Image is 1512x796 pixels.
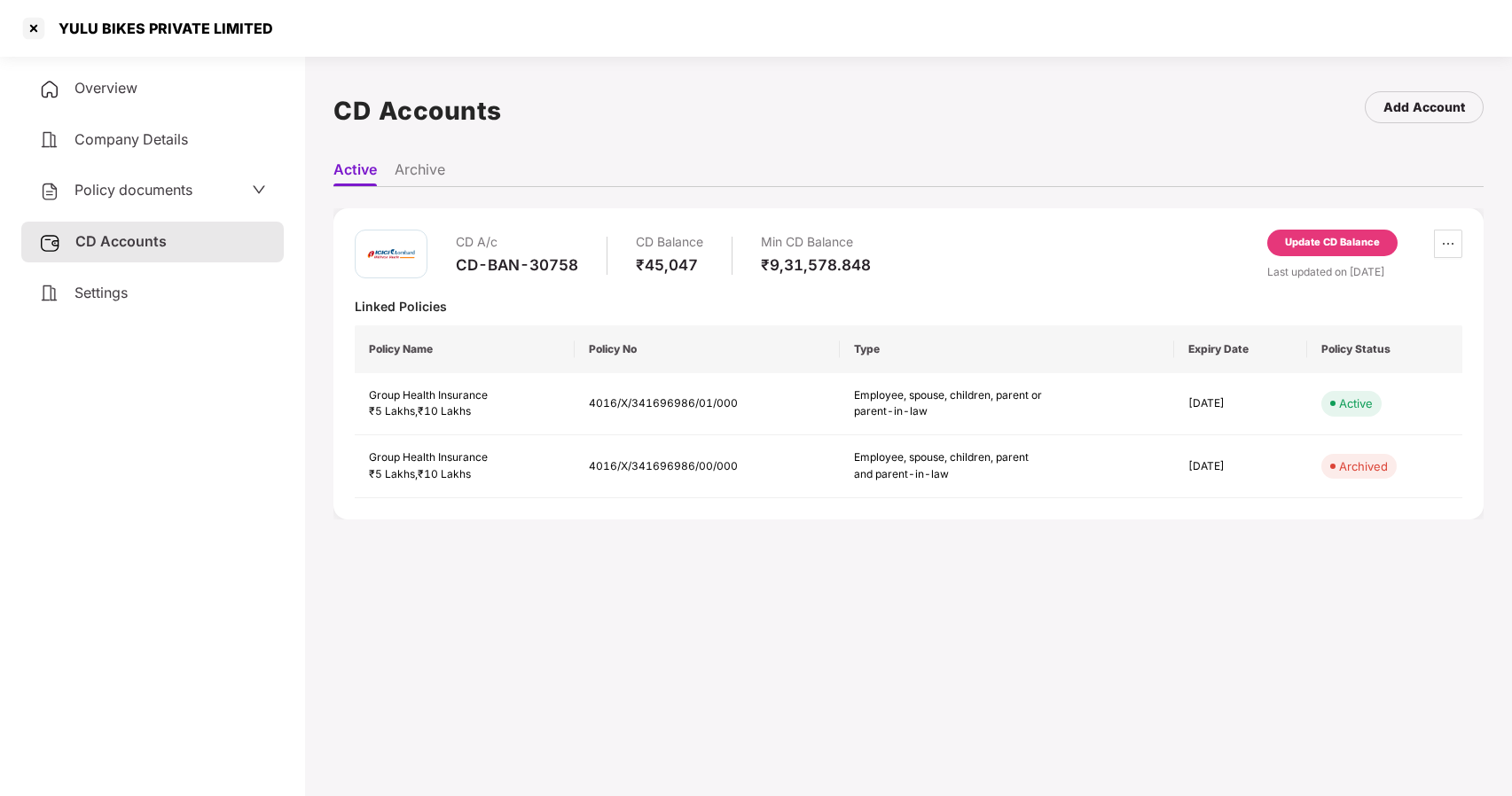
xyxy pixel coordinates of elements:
[575,373,840,436] td: 4016/X/341696986/01/000
[39,129,60,151] img: svg+xml;base64,PHN2ZyB4bWxucz0iaHR0cDovL3d3dy53My5vcmcvMjAwMC9zdmciIHdpZHRoPSIyNCIgaGVpZ2h0PSIyNC...
[39,79,60,100] img: svg+xml;base64,PHN2ZyB4bWxucz0iaHR0cDovL3d3dy53My5vcmcvMjAwMC9zdmciIHdpZHRoPSIyNCIgaGVpZ2h0PSIyNC...
[369,467,418,480] span: ₹5 Lakhs ,
[355,325,575,373] th: Policy Name
[636,230,703,255] div: CD Balance
[1434,230,1462,258] button: ellipsis
[355,298,1462,315] div: Linked Policies
[854,449,1049,483] div: Employee, spouse, children, parent and parent-in-law
[636,255,703,275] div: ₹45,047
[74,79,137,97] span: Overview
[1267,263,1462,280] div: Last updated on [DATE]
[1339,394,1373,412] div: Active
[1174,373,1307,436] td: [DATE]
[48,20,273,37] div: YULU BIKES PRIVATE LIMITED
[575,435,840,498] td: 4016/X/341696986/00/000
[1285,235,1380,251] div: Update CD Balance
[1383,98,1465,117] div: Add Account
[39,232,61,254] img: svg+xml;base64,PHN2ZyB3aWR0aD0iMjUiIGhlaWdodD0iMjQiIHZpZXdCb3g9IjAgMCAyNSAyNCIgZmlsbD0ibm9uZSIgeG...
[840,325,1174,373] th: Type
[854,387,1049,421] div: Employee, spouse, children, parent or parent-in-law
[575,325,840,373] th: Policy No
[761,230,871,255] div: Min CD Balance
[456,230,578,255] div: CD A/c
[369,404,418,418] span: ₹5 Lakhs ,
[395,160,445,186] li: Archive
[418,467,471,480] span: ₹10 Lakhs
[74,130,188,148] span: Company Details
[456,255,578,275] div: CD-BAN-30758
[1307,325,1462,373] th: Policy Status
[369,387,560,404] div: Group Health Insurance
[418,404,471,418] span: ₹10 Lakhs
[252,183,266,197] span: down
[1174,325,1307,373] th: Expiry Date
[39,181,60,202] img: svg+xml;base64,PHN2ZyB4bWxucz0iaHR0cDovL3d3dy53My5vcmcvMjAwMC9zdmciIHdpZHRoPSIyNCIgaGVpZ2h0PSIyNC...
[333,160,377,186] li: Active
[369,449,560,466] div: Group Health Insurance
[333,91,502,130] h1: CD Accounts
[364,245,418,263] img: icici.png
[1174,435,1307,498] td: [DATE]
[761,255,871,275] div: ₹9,31,578.848
[1339,457,1388,475] div: Archived
[75,232,167,250] span: CD Accounts
[74,284,128,301] span: Settings
[74,181,192,199] span: Policy documents
[39,283,60,304] img: svg+xml;base64,PHN2ZyB4bWxucz0iaHR0cDovL3d3dy53My5vcmcvMjAwMC9zdmciIHdpZHRoPSIyNCIgaGVpZ2h0PSIyNC...
[1435,237,1461,251] span: ellipsis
